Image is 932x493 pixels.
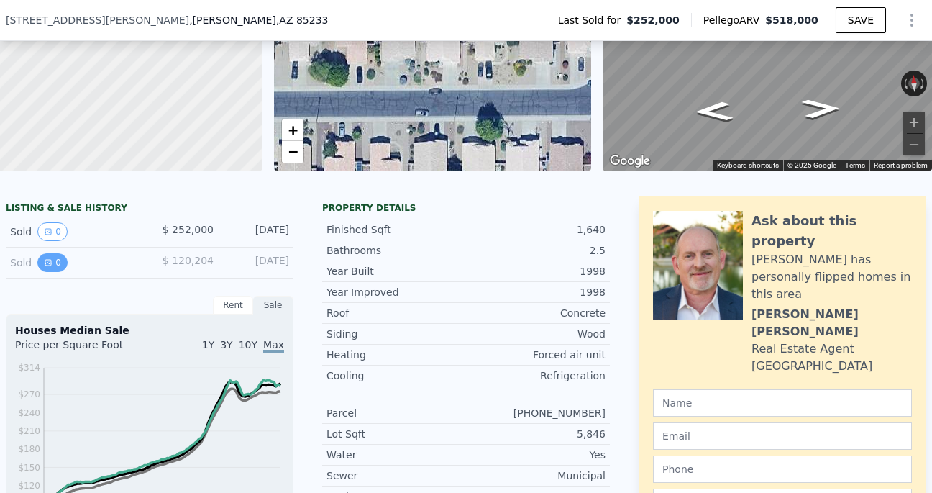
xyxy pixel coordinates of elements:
[466,448,606,462] div: Yes
[466,427,606,441] div: 5,846
[213,296,253,315] div: Rent
[466,406,606,420] div: [PHONE_NUMBER]
[626,13,680,27] span: $252,000
[189,13,328,27] span: , [PERSON_NAME]
[18,389,40,399] tspan: $270
[6,13,189,27] span: [STREET_ADDRESS][PERSON_NAME]
[653,422,912,450] input: Email
[326,348,466,362] div: Heating
[751,306,912,340] div: [PERSON_NAME] [PERSON_NAME]
[18,363,40,373] tspan: $314
[288,143,297,160] span: −
[558,13,627,27] span: Last Sold for
[751,358,872,375] div: [GEOGRAPHIC_DATA]
[606,152,654,171] img: Google
[322,202,610,214] div: Property details
[18,481,40,491] tspan: $120
[919,71,927,96] button: Rotate clockwise
[326,264,466,279] div: Year Built
[6,202,293,217] div: LISTING & SALE HISTORY
[253,296,293,315] div: Sale
[653,389,912,417] input: Name
[15,323,284,338] div: Houses Median Sale
[751,211,912,251] div: Ask about this property
[163,224,214,235] span: $ 252,000
[18,463,40,473] tspan: $150
[18,444,40,454] tspan: $180
[239,339,257,350] span: 10Y
[751,340,854,358] div: Real Estate Agent
[466,368,606,383] div: Refrigeration
[903,134,925,155] button: Zoom out
[901,71,909,96] button: Rotate counterclockwise
[326,327,466,341] div: Siding
[37,253,68,272] button: View historical data
[326,306,466,320] div: Roof
[466,306,606,320] div: Concrete
[326,469,466,483] div: Sewer
[466,264,606,279] div: 1998
[326,427,466,441] div: Lot Sqft
[326,448,466,462] div: Water
[282,141,303,163] a: Zoom out
[326,222,466,237] div: Finished Sqft
[908,70,920,96] button: Reset the view
[10,222,138,241] div: Sold
[653,456,912,483] input: Phone
[466,243,606,258] div: 2.5
[326,243,466,258] div: Bathrooms
[18,426,40,436] tspan: $210
[836,7,886,33] button: SAVE
[326,406,466,420] div: Parcel
[897,6,926,35] button: Show Options
[717,160,779,171] button: Keyboard shortcuts
[288,121,297,139] span: +
[466,222,606,237] div: 1,640
[225,222,289,241] div: [DATE]
[466,327,606,341] div: Wood
[765,14,818,26] span: $518,000
[903,112,925,133] button: Zoom in
[37,222,68,241] button: View historical data
[678,97,749,126] path: Go West, W Gail Dr
[202,339,214,350] span: 1Y
[18,408,40,418] tspan: $240
[163,255,214,266] span: $ 120,204
[466,348,606,362] div: Forced air unit
[466,469,606,483] div: Municipal
[225,253,289,272] div: [DATE]
[874,161,928,169] a: Report a problem
[845,161,865,169] a: Terms
[220,339,232,350] span: 3Y
[326,368,466,383] div: Cooling
[785,94,856,123] path: Go East, W Gail Dr
[276,14,329,26] span: , AZ 85233
[703,13,766,27] span: Pellego ARV
[606,152,654,171] a: Open this area in Google Maps (opens a new window)
[466,285,606,299] div: 1998
[10,253,138,272] div: Sold
[751,251,912,303] div: [PERSON_NAME] has personally flipped homes in this area
[326,285,466,299] div: Year Improved
[787,161,836,169] span: © 2025 Google
[15,338,150,361] div: Price per Square Foot
[282,119,303,141] a: Zoom in
[263,339,284,353] span: Max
